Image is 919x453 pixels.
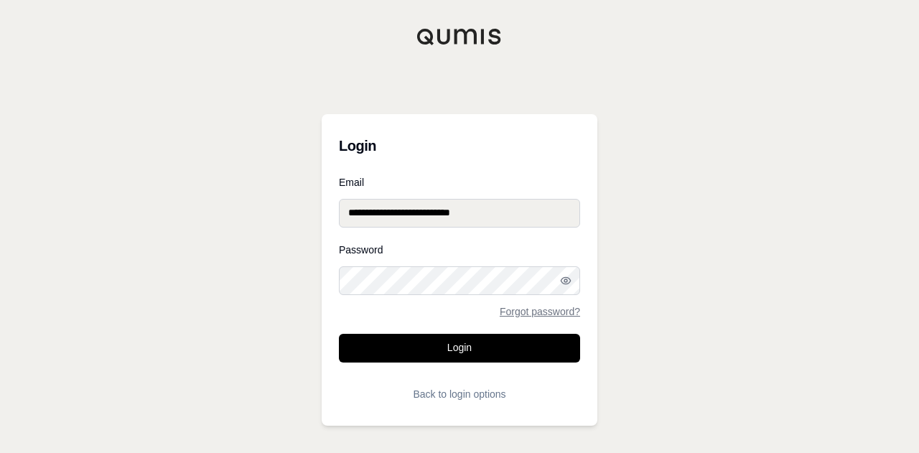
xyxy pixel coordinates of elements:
[416,28,503,45] img: Qumis
[500,307,580,317] a: Forgot password?
[339,380,580,408] button: Back to login options
[339,334,580,363] button: Login
[339,245,580,255] label: Password
[339,131,580,160] h3: Login
[339,177,580,187] label: Email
